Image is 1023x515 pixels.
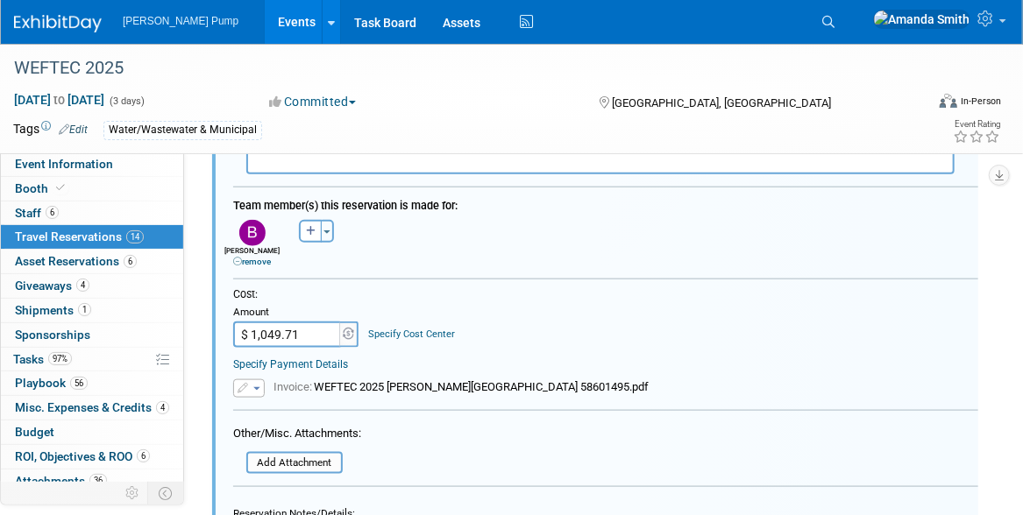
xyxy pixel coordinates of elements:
a: Travel Reservations14 [1,225,183,249]
span: Invoice: [274,380,314,393]
span: Sponsorships [15,328,90,342]
div: Water/Wastewater & Municipal [103,121,262,139]
div: Cost: [233,287,978,302]
span: [DATE] [DATE] [13,92,105,108]
a: ROI, Objectives & ROO6 [1,445,183,469]
div: Team member(s) this reservation is made for: [233,190,978,215]
a: Attachments36 [1,469,183,493]
span: Asset Reservations [15,254,137,268]
a: Shipments1 [1,299,183,322]
span: Playbook [15,376,88,390]
td: Toggle Event Tabs [148,482,184,504]
div: In-Person [960,95,1001,108]
div: Amount [233,306,360,321]
div: WEFTEC 2025 [8,53,905,84]
span: 6 [137,449,150,462]
img: ExhibitDay [14,15,102,32]
span: 6 [46,206,59,219]
button: Committed [264,93,363,110]
img: B.jpg [239,220,266,246]
span: Booth [15,181,68,195]
a: Specify Payment Details [233,358,348,370]
a: Playbook56 [1,371,183,395]
span: 4 [156,401,169,414]
a: Specify Cost Center [369,328,456,340]
a: Event Information [1,152,183,176]
span: Tasks [13,352,72,366]
img: Format-Inperson.png [940,94,957,108]
span: Staff [15,206,59,220]
span: Travel Reservations [15,229,144,243]
span: WEFTEC 2025 [PERSON_NAME][GEOGRAPHIC_DATA] 58601495.pdf [274,380,649,393]
span: Attachments [15,474,107,488]
span: ROI, Objectives & ROO [15,449,150,463]
a: Tasks97% [1,348,183,371]
span: [PERSON_NAME] Pump [123,15,238,27]
div: Other/Misc. Attachments: [233,426,361,446]
span: Budget [15,425,54,439]
span: Event Information [15,157,113,171]
span: 4 [76,279,89,292]
span: 36 [89,474,107,487]
span: Giveaways [15,279,89,293]
span: [GEOGRAPHIC_DATA], [GEOGRAPHIC_DATA] [612,96,831,109]
a: Asset Reservations6 [1,250,183,273]
div: Event Rating [953,120,1000,129]
img: Amanda Smith [873,10,970,29]
span: 1 [78,303,91,316]
a: Booth [1,177,183,201]
span: 6 [124,255,137,268]
span: Misc. Expenses & Credits [15,400,169,414]
span: 14 [126,230,144,243]
a: Giveaways4 [1,274,183,298]
a: remove [233,257,271,266]
span: to [51,93,67,107]
a: Sponsorships [1,323,183,347]
span: (3 days) [108,95,145,107]
span: 56 [70,377,88,390]
a: Budget [1,420,183,444]
a: Staff6 [1,201,183,225]
td: Personalize Event Tab Strip [117,482,148,504]
i: Booth reservation complete [56,183,65,193]
a: Edit [59,123,88,136]
div: [PERSON_NAME] [224,246,280,267]
td: Tags [13,120,88,140]
span: 97% [48,352,72,365]
body: Rich Text Area. Press ALT-0 for help. [10,7,720,24]
div: Event Format [848,91,1001,117]
span: Shipments [15,303,91,317]
a: Misc. Expenses & Credits4 [1,396,183,420]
